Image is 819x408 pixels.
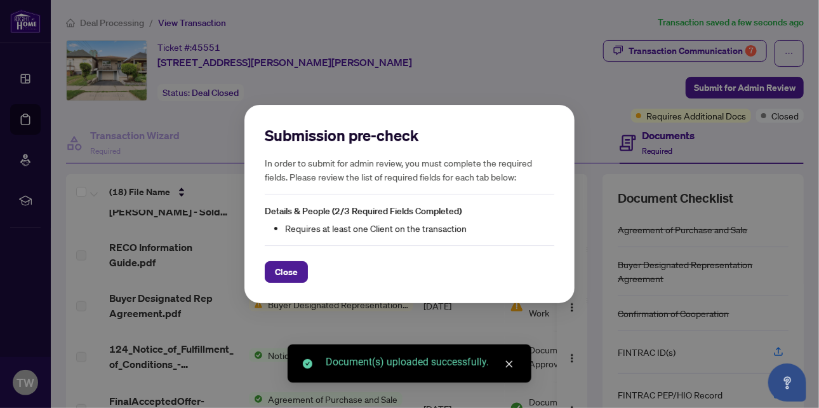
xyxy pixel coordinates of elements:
button: Close [265,261,308,283]
li: Requires at least one Client on the transaction [285,221,554,235]
span: close [505,360,514,369]
a: Close [502,357,516,371]
span: Close [275,262,298,282]
button: Open asap [768,364,806,402]
div: Document(s) uploaded successfully. [326,355,516,370]
h5: In order to submit for admin review, you must complete the required fields. Please review the lis... [265,156,554,184]
h2: Submission pre-check [265,125,554,146]
span: Details & People (2/3 Required Fields Completed) [265,205,462,217]
span: check-circle [303,359,312,369]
